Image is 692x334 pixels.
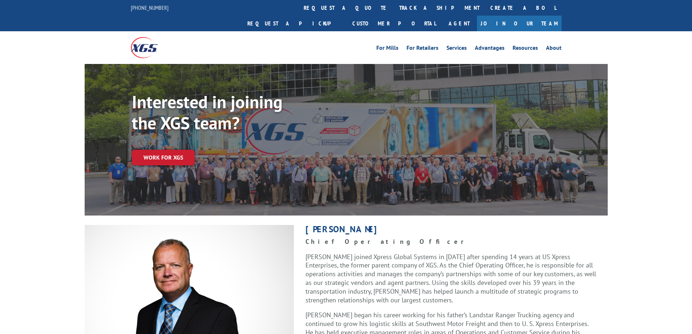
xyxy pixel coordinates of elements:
p: [PERSON_NAME] joined Xpress Global Systems in [DATE] after spending 14 years at US Xpress Enterpr... [305,253,596,311]
a: Agent [441,16,477,31]
a: Services [446,45,467,53]
a: [PHONE_NUMBER] [131,4,169,11]
a: Join Our Team [477,16,562,31]
strong: Chief Operating Officer [305,237,474,246]
a: Resources [513,45,538,53]
a: For Mills [376,45,398,53]
a: Work for XGS [132,150,195,165]
h1: [PERSON_NAME] [305,225,596,237]
a: Request a pickup [242,16,347,31]
h1: Interested in joining [132,93,350,114]
a: Advantages [475,45,505,53]
a: For Retailers [406,45,438,53]
a: About [546,45,562,53]
h1: the XGS team? [132,114,350,135]
a: Customer Portal [347,16,441,31]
